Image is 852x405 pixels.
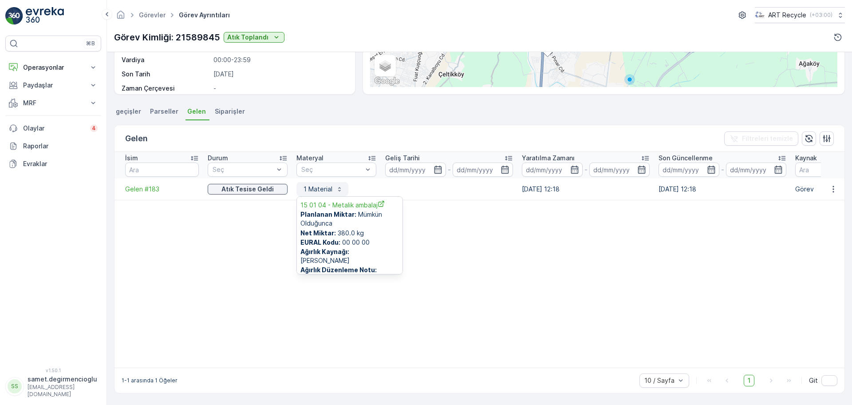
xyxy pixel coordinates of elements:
[227,33,268,42] p: Atık Toplandı
[654,179,791,200] td: [DATE] 12:18
[116,107,141,116] span: geçişler
[721,164,724,175] p: -
[372,75,402,87] a: Bu bölgeyi Google Haritalar'da açın (yeni pencerede açılır)
[517,179,654,200] td: [DATE] 12:18
[5,119,101,137] a: Olaylar4
[589,163,650,177] input: dd/mm/yyyy
[300,238,340,246] b: EURAL Kodu :
[744,375,754,386] span: 1
[122,56,210,64] p: Vardiya
[23,63,83,72] p: Operasyonlar
[522,163,583,177] input: dd/mm/yyyy
[28,384,97,398] p: [EMAIL_ADDRESS][DOMAIN_NAME]
[122,84,210,93] p: Zaman Çerçevesi
[300,238,399,247] span: 00 00 00
[224,32,284,43] button: Atık Toplandı
[755,10,765,20] img: image_23.png
[150,107,178,116] span: Parseller
[385,154,420,163] p: Geliş Tarihi
[116,13,126,21] a: Ana Sayfa
[122,70,210,79] p: Son Tarih
[221,185,274,194] p: Atık Tesise Geldi
[5,59,101,76] button: Operasyonlar
[810,12,832,19] p: ( +03:00 )
[92,125,96,132] p: 4
[215,107,245,116] span: Siparişler
[300,229,336,237] b: Net Miktar :
[522,154,575,163] p: Yaratılma Zamanı
[724,131,798,146] button: Filtreleri temizle
[122,377,177,384] p: 1-1 arasında 1 Öğeler
[659,163,719,177] input: dd/mm/yyyy
[375,56,395,75] a: Layers
[86,40,95,47] p: ⌘B
[187,107,206,116] span: Gelen
[296,182,348,196] button: 1 Material
[213,84,346,93] p: -
[208,154,228,163] p: Durum
[5,94,101,112] button: MRF
[453,163,513,177] input: dd/mm/yyyy
[300,247,399,265] span: [PERSON_NAME]
[372,75,402,87] img: Google
[300,200,399,210] a: 15 01 04 - Metalik ambalaj
[300,210,399,228] span: Mümkün Olduğunca
[300,266,377,274] b: Ağırlık Düzenleme Notu :
[213,165,274,174] p: Seç
[208,184,288,195] button: Atık Tesise Geldi
[301,165,363,174] p: Seç
[23,81,83,90] p: Paydaşlar
[726,163,787,177] input: dd/mm/yyyy
[139,11,166,19] a: Görevler
[213,56,346,64] p: 00:00-23:59
[8,379,22,393] div: SS
[23,99,83,107] p: MRF
[742,134,793,143] p: Filtreleri temizle
[23,124,85,133] p: Olaylar
[5,76,101,94] button: Paydaşlar
[28,375,97,384] p: samet.degirmencioglu
[385,163,446,177] input: dd/mm/yyyy
[302,185,332,194] p: 1 Material
[5,137,101,155] a: Raporlar
[5,7,23,25] img: logo
[114,31,220,44] p: Görev Kimliği: 21589845
[795,154,817,163] p: Kaynak
[809,376,818,385] span: Git
[23,159,98,168] p: Evraklar
[448,164,451,175] p: -
[125,132,148,145] p: Gelen
[300,248,349,255] b: Ağırlık Kaynağı :
[177,11,232,20] span: Görev Ayrıntıları
[125,154,138,163] p: İsim
[659,154,713,163] p: Son Güncellenme
[125,163,199,177] input: Ara
[296,154,323,163] p: Materyal
[755,7,845,23] button: ART Recycle(+03:00)
[300,229,399,238] span: 380.0 kg
[125,185,199,194] a: Gelen #183
[300,210,356,218] b: Planlanan Miktar :
[26,7,64,25] img: logo_light-DOdMpM7g.png
[5,155,101,173] a: Evraklar
[23,142,98,151] p: Raporlar
[213,70,346,79] p: [DATE]
[5,375,101,398] button: SSsamet.degirmencioglu[EMAIL_ADDRESS][DOMAIN_NAME]
[5,368,101,373] span: v 1.50.1
[768,11,806,20] p: ART Recycle
[584,164,588,175] p: -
